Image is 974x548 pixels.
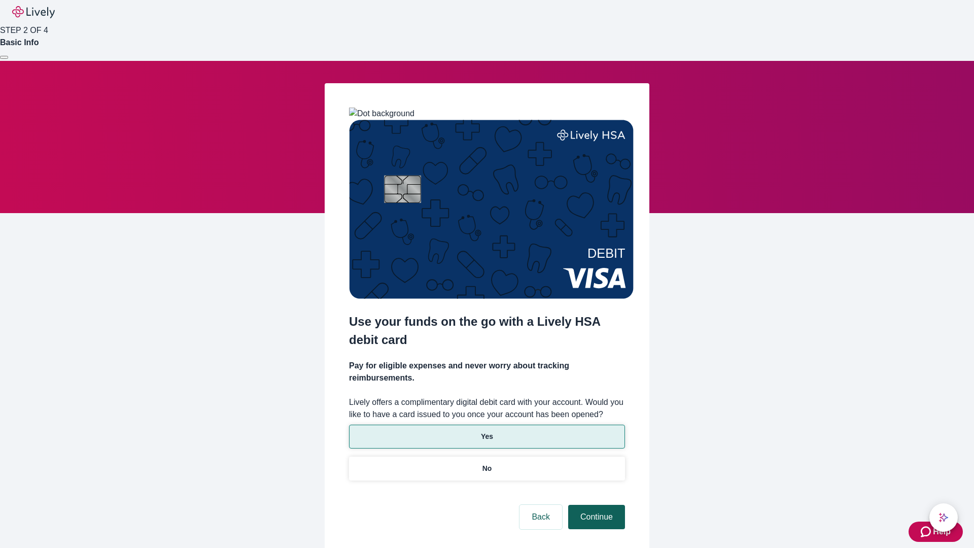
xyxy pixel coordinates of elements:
button: Back [519,505,562,529]
button: chat [929,503,958,532]
h2: Use your funds on the go with a Lively HSA debit card [349,313,625,349]
span: Help [933,526,951,538]
img: Dot background [349,108,414,120]
button: Zendesk support iconHelp [909,522,963,542]
p: Yes [481,431,493,442]
h4: Pay for eligible expenses and never worry about tracking reimbursements. [349,360,625,384]
button: Continue [568,505,625,529]
p: No [482,463,492,474]
img: Debit card [349,120,634,299]
svg: Zendesk support icon [921,526,933,538]
img: Lively [12,6,55,18]
label: Lively offers a complimentary digital debit card with your account. Would you like to have a card... [349,396,625,421]
svg: Lively AI Assistant [938,512,949,523]
button: Yes [349,425,625,449]
button: No [349,457,625,481]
